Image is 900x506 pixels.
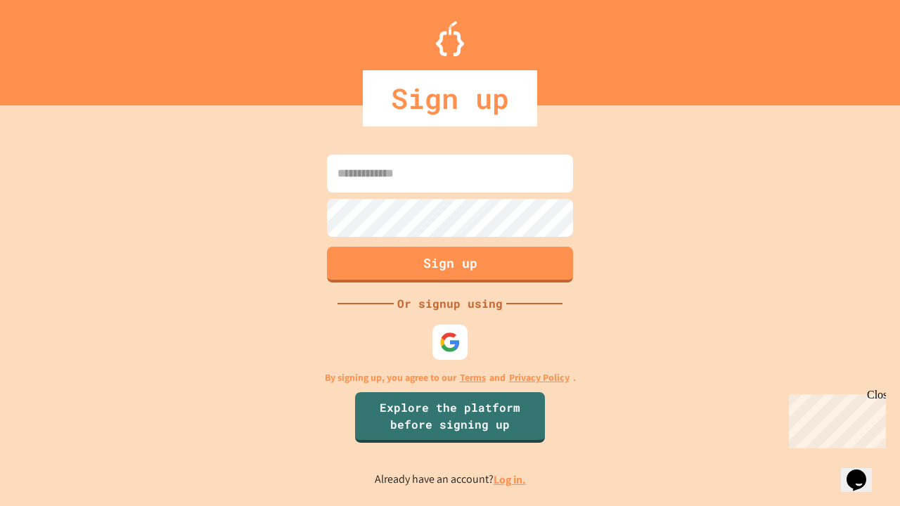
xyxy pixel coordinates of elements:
[375,471,526,488] p: Already have an account?
[394,295,506,312] div: Or signup using
[439,332,461,353] img: google-icon.svg
[460,370,486,385] a: Terms
[363,70,537,126] div: Sign up
[327,247,573,283] button: Sign up
[325,370,576,385] p: By signing up, you agree to our and .
[355,392,545,443] a: Explore the platform before signing up
[6,6,97,89] div: Chat with us now!Close
[509,370,570,385] a: Privacy Policy
[494,472,526,487] a: Log in.
[841,450,886,492] iframe: chat widget
[783,389,886,448] iframe: chat widget
[436,21,464,56] img: Logo.svg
